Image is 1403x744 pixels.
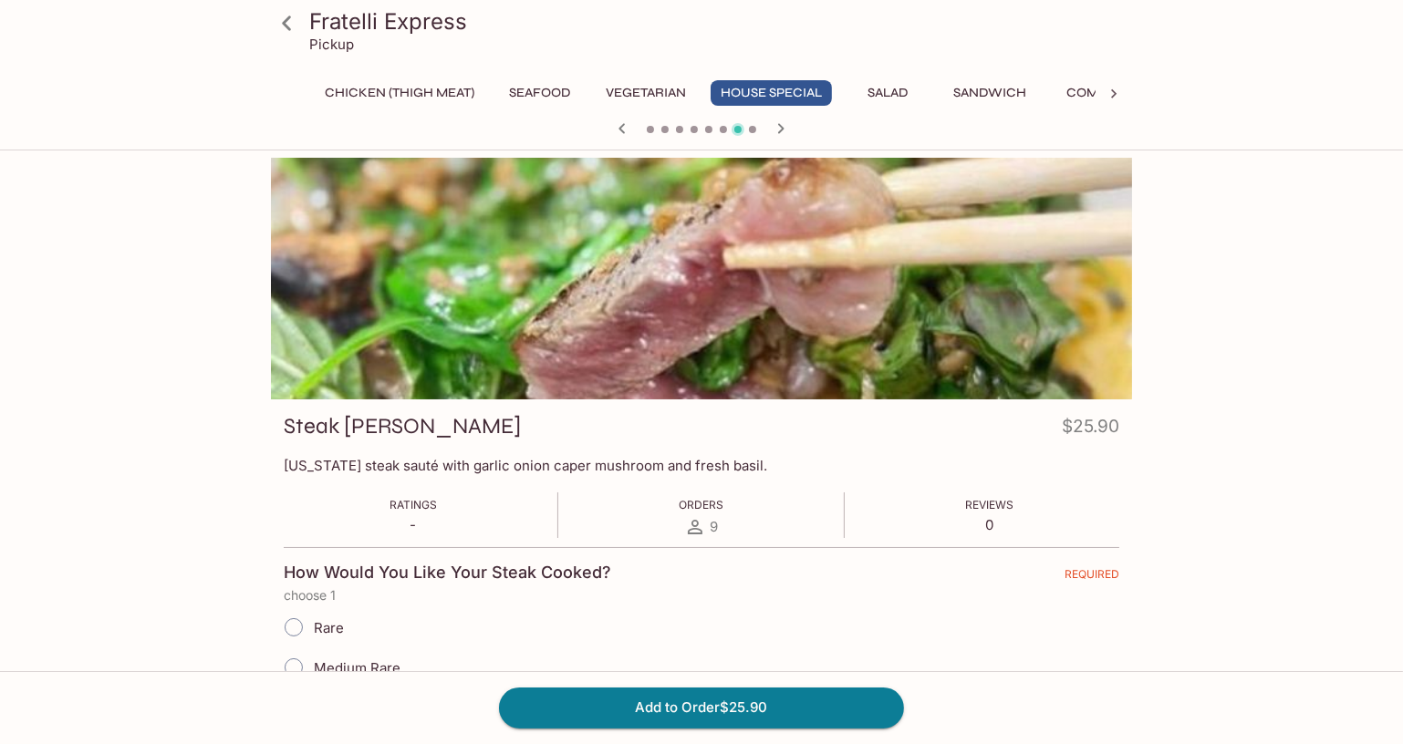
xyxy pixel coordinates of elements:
p: - [390,516,437,533]
button: Add to Order$25.90 [499,687,904,728]
h4: How Would You Like Your Steak Cooked? [284,563,611,583]
span: Orders [679,498,723,511]
button: Combo [1051,80,1133,106]
span: REQUIRED [1065,567,1119,588]
button: House Special [711,80,832,106]
p: 0 [965,516,1013,533]
button: Chicken (Thigh Meat) [315,80,484,106]
button: Seafood [499,80,581,106]
p: [US_STATE] steak sauté with garlic onion caper mushroom and fresh basil. [284,457,1119,474]
span: Reviews [965,498,1013,511]
h3: Fratelli Express [309,7,1125,36]
span: Rare [314,619,344,636]
button: Sandwich [943,80,1036,106]
h3: Steak [PERSON_NAME] [284,412,521,440]
p: Pickup [309,36,354,53]
p: choose 1 [284,588,1119,603]
button: Salad [847,80,929,106]
div: Steak Basilio [271,158,1132,399]
span: 9 [710,518,718,535]
h4: $25.90 [1062,412,1119,448]
span: Ratings [390,498,437,511]
span: Medium Rare [314,659,400,677]
button: Vegetarian [596,80,696,106]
